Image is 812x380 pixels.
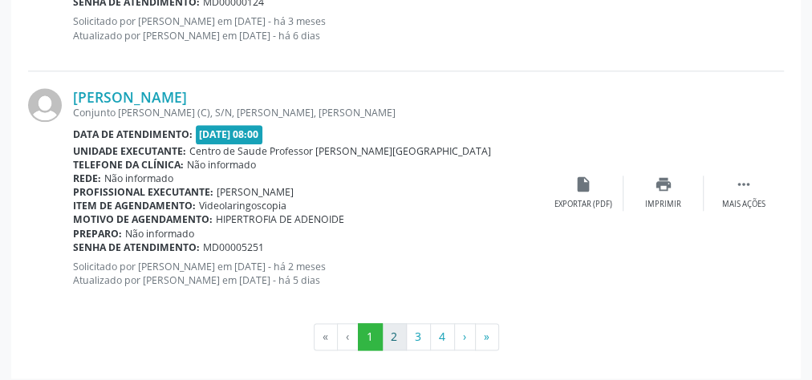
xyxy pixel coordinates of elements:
[73,127,193,141] b: Data de atendimento:
[217,185,294,199] span: [PERSON_NAME]
[735,176,753,193] i: 
[574,176,592,193] i: insert_drive_file
[454,323,476,350] button: Go to next page
[216,212,344,226] span: HIPERTROFIA DE ADENOIDE
[73,212,213,226] b: Motivo de agendamento:
[73,106,543,119] div: Conjunto [PERSON_NAME] (C), S/N, [PERSON_NAME], [PERSON_NAME]
[554,199,612,210] div: Exportar (PDF)
[73,227,122,241] b: Preparo:
[28,323,784,350] ul: Pagination
[430,323,455,350] button: Go to page 4
[73,260,543,287] p: Solicitado por [PERSON_NAME] em [DATE] - há 2 meses Atualizado por [PERSON_NAME] em [DATE] - há 5...
[73,158,184,172] b: Telefone da clínica:
[73,241,200,254] b: Senha de atendimento:
[73,199,196,212] b: Item de agendamento:
[125,227,194,241] span: Não informado
[199,199,286,212] span: Videolaringoscopia
[73,144,186,158] b: Unidade executante:
[73,14,543,42] p: Solicitado por [PERSON_NAME] em [DATE] - há 3 meses Atualizado por [PERSON_NAME] em [DATE] - há 6...
[475,323,499,350] button: Go to last page
[203,241,264,254] span: MD00005251
[73,185,213,199] b: Profissional executante:
[73,172,101,185] b: Rede:
[406,323,431,350] button: Go to page 3
[655,176,672,193] i: print
[196,125,263,144] span: [DATE] 08:00
[73,88,187,106] a: [PERSON_NAME]
[187,158,256,172] span: Não informado
[28,88,62,122] img: img
[104,172,173,185] span: Não informado
[722,199,765,210] div: Mais ações
[358,323,383,350] button: Go to page 1
[645,199,681,210] div: Imprimir
[189,144,491,158] span: Centro de Saude Professor [PERSON_NAME][GEOGRAPHIC_DATA]
[382,323,407,350] button: Go to page 2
